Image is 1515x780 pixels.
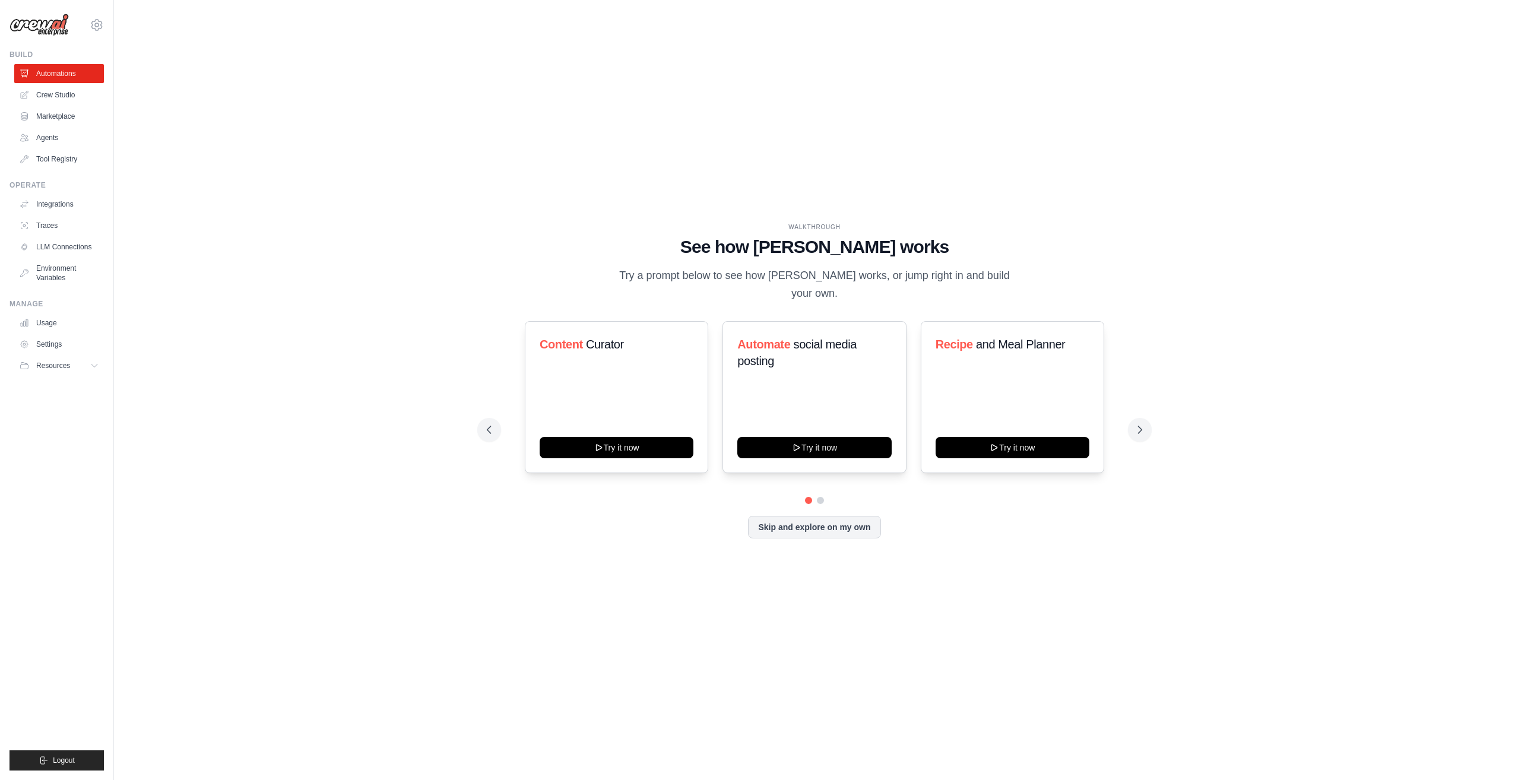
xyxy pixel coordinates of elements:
[9,750,104,771] button: Logout
[748,516,880,538] button: Skip and explore on my own
[487,223,1142,232] div: WALKTHROUGH
[487,236,1142,258] h1: See how [PERSON_NAME] works
[14,107,104,126] a: Marketplace
[14,237,104,256] a: LLM Connections
[9,50,104,59] div: Build
[14,195,104,214] a: Integrations
[737,338,790,351] span: Automate
[737,437,891,458] button: Try it now
[14,259,104,287] a: Environment Variables
[14,150,104,169] a: Tool Registry
[737,338,857,367] span: social media posting
[14,335,104,354] a: Settings
[14,64,104,83] a: Automations
[976,338,1065,351] span: and Meal Planner
[14,85,104,104] a: Crew Studio
[9,299,104,309] div: Manage
[36,361,70,370] span: Resources
[9,180,104,190] div: Operate
[936,338,973,351] span: Recipe
[615,267,1014,302] p: Try a prompt below to see how [PERSON_NAME] works, or jump right in and build your own.
[540,437,693,458] button: Try it now
[586,338,624,351] span: Curator
[14,216,104,235] a: Traces
[14,356,104,375] button: Resources
[53,756,75,765] span: Logout
[9,14,69,36] img: Logo
[14,128,104,147] a: Agents
[540,338,583,351] span: Content
[14,313,104,332] a: Usage
[936,437,1089,458] button: Try it now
